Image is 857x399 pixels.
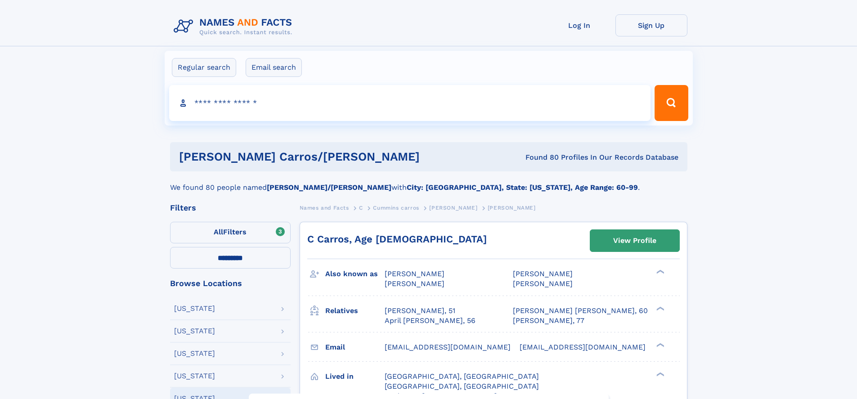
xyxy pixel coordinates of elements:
span: [PERSON_NAME] [385,279,444,288]
a: [PERSON_NAME] [429,202,477,213]
a: [PERSON_NAME] [PERSON_NAME], 60 [513,306,648,316]
div: View Profile [613,230,656,251]
div: [US_STATE] [174,327,215,335]
label: Filters [170,222,291,243]
label: Regular search [172,58,236,77]
a: [PERSON_NAME], 77 [513,316,584,326]
img: Logo Names and Facts [170,14,300,39]
b: City: [GEOGRAPHIC_DATA], State: [US_STATE], Age Range: 60-99 [407,183,638,192]
label: Email search [246,58,302,77]
div: ❯ [654,269,665,275]
a: C Carros, Age [DEMOGRAPHIC_DATA] [307,233,487,245]
a: [PERSON_NAME], 51 [385,306,455,316]
a: Cummins carros [373,202,419,213]
span: [PERSON_NAME] [385,269,444,278]
a: Sign Up [615,14,687,36]
span: [PERSON_NAME] [429,205,477,211]
div: [US_STATE] [174,350,215,357]
h1: [PERSON_NAME] carros/[PERSON_NAME] [179,151,473,162]
a: Names and Facts [300,202,349,213]
div: Filters [170,204,291,212]
div: [US_STATE] [174,305,215,312]
h3: Email [325,340,385,355]
div: Browse Locations [170,279,291,287]
a: View Profile [590,230,679,251]
span: Cummins carros [373,205,419,211]
span: [EMAIL_ADDRESS][DOMAIN_NAME] [385,343,511,351]
h3: Also known as [325,266,385,282]
span: [GEOGRAPHIC_DATA], [GEOGRAPHIC_DATA] [385,382,539,390]
div: ❯ [654,305,665,311]
button: Search Button [655,85,688,121]
span: All [214,228,223,236]
a: April [PERSON_NAME], 56 [385,316,476,326]
div: We found 80 people named with . [170,171,687,193]
h3: Lived in [325,369,385,384]
span: [EMAIL_ADDRESS][DOMAIN_NAME] [520,343,646,351]
span: C [359,205,363,211]
div: ❯ [654,371,665,377]
a: Log In [543,14,615,36]
input: search input [169,85,651,121]
span: [PERSON_NAME] [488,205,536,211]
b: [PERSON_NAME]/[PERSON_NAME] [267,183,391,192]
span: [GEOGRAPHIC_DATA], [GEOGRAPHIC_DATA] [385,372,539,381]
a: C [359,202,363,213]
div: ❯ [654,342,665,348]
div: Found 80 Profiles In Our Records Database [472,152,678,162]
div: [US_STATE] [174,372,215,380]
span: [PERSON_NAME] [513,269,573,278]
h3: Relatives [325,303,385,318]
span: [PERSON_NAME] [513,279,573,288]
